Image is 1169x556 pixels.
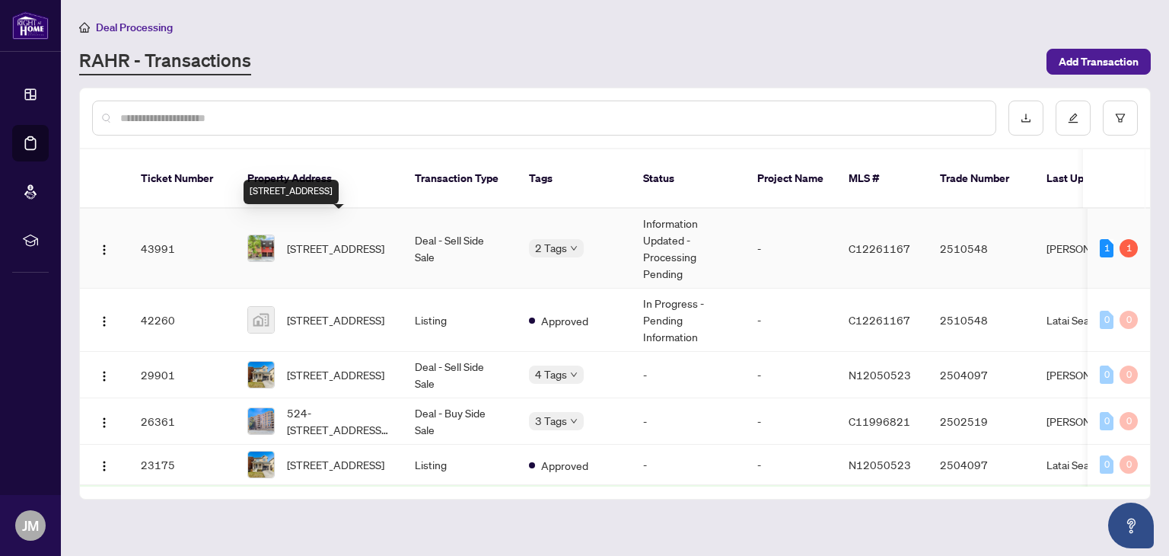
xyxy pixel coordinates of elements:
[517,149,631,209] th: Tags
[745,352,836,398] td: -
[535,412,567,430] span: 3 Tags
[1059,50,1139,74] span: Add Transaction
[1100,455,1113,474] div: 0
[570,244,578,252] span: down
[287,366,384,383] span: [STREET_ADDRESS]
[98,315,110,328] img: Logo
[96,21,173,34] span: Deal Processing
[92,308,116,332] button: Logo
[248,235,274,261] img: thumbnail-img
[403,149,517,209] th: Transaction Type
[928,352,1034,398] td: 2504097
[79,48,251,75] a: RAHR - Transactions
[98,244,110,256] img: Logo
[248,307,274,333] img: thumbnail-img
[129,352,235,398] td: 29901
[129,209,235,289] td: 43991
[836,149,928,209] th: MLS #
[1108,503,1154,548] button: Open asap
[1046,49,1151,75] button: Add Transaction
[98,460,110,472] img: Logo
[403,289,517,352] td: Listing
[745,445,836,485] td: -
[631,352,745,398] td: -
[745,289,836,352] td: -
[1120,455,1138,474] div: 0
[12,11,49,40] img: logo
[403,398,517,445] td: Deal - Buy Side Sale
[98,370,110,382] img: Logo
[403,209,517,289] td: Deal - Sell Side Sale
[631,445,745,485] td: -
[1034,398,1148,445] td: [PERSON_NAME]
[248,452,274,478] img: thumbnail-img
[1034,149,1148,209] th: Last Updated By
[928,289,1034,352] td: 2510548
[129,398,235,445] td: 26361
[1120,239,1138,257] div: 1
[287,404,390,438] span: 524-[STREET_ADDRESS][PERSON_NAME]
[92,363,116,387] button: Logo
[403,445,517,485] td: Listing
[1068,113,1078,123] span: edit
[1021,113,1031,123] span: download
[1100,239,1113,257] div: 1
[92,409,116,433] button: Logo
[22,515,39,536] span: JM
[92,452,116,477] button: Logo
[849,241,910,255] span: C12261167
[1120,311,1138,329] div: 0
[403,352,517,398] td: Deal - Sell Side Sale
[570,371,578,379] span: down
[1034,209,1148,289] td: [PERSON_NAME]
[248,408,274,434] img: thumbnail-img
[92,236,116,260] button: Logo
[631,209,745,289] td: Information Updated - Processing Pending
[248,362,274,388] img: thumbnail-img
[849,414,910,428] span: C11996821
[849,313,910,327] span: C12261167
[849,458,911,471] span: N12050523
[1120,412,1138,430] div: 0
[1034,289,1148,352] td: Latai Seadat
[745,209,836,289] td: -
[745,398,836,445] td: -
[1100,366,1113,384] div: 0
[928,209,1034,289] td: 2510548
[129,445,235,485] td: 23175
[287,312,384,328] span: [STREET_ADDRESS]
[235,149,403,209] th: Property Address
[129,149,235,209] th: Ticket Number
[1103,101,1138,136] button: filter
[1100,412,1113,430] div: 0
[745,149,836,209] th: Project Name
[541,312,588,329] span: Approved
[1115,113,1126,123] span: filter
[129,289,235,352] td: 42260
[928,445,1034,485] td: 2504097
[928,398,1034,445] td: 2502519
[631,289,745,352] td: In Progress - Pending Information
[541,457,588,474] span: Approved
[1120,366,1138,384] div: 0
[1008,101,1043,136] button: download
[98,417,110,429] img: Logo
[849,368,911,382] span: N12050523
[1056,101,1091,136] button: edit
[570,417,578,425] span: down
[535,366,567,383] span: 4 Tags
[1100,311,1113,329] div: 0
[928,149,1034,209] th: Trade Number
[631,398,745,445] td: -
[535,239,567,257] span: 2 Tags
[631,149,745,209] th: Status
[79,22,90,33] span: home
[1034,445,1148,485] td: Latai Seadat
[1034,352,1148,398] td: [PERSON_NAME]
[244,180,339,204] div: [STREET_ADDRESS]
[287,456,384,473] span: [STREET_ADDRESS]
[287,240,384,257] span: [STREET_ADDRESS]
